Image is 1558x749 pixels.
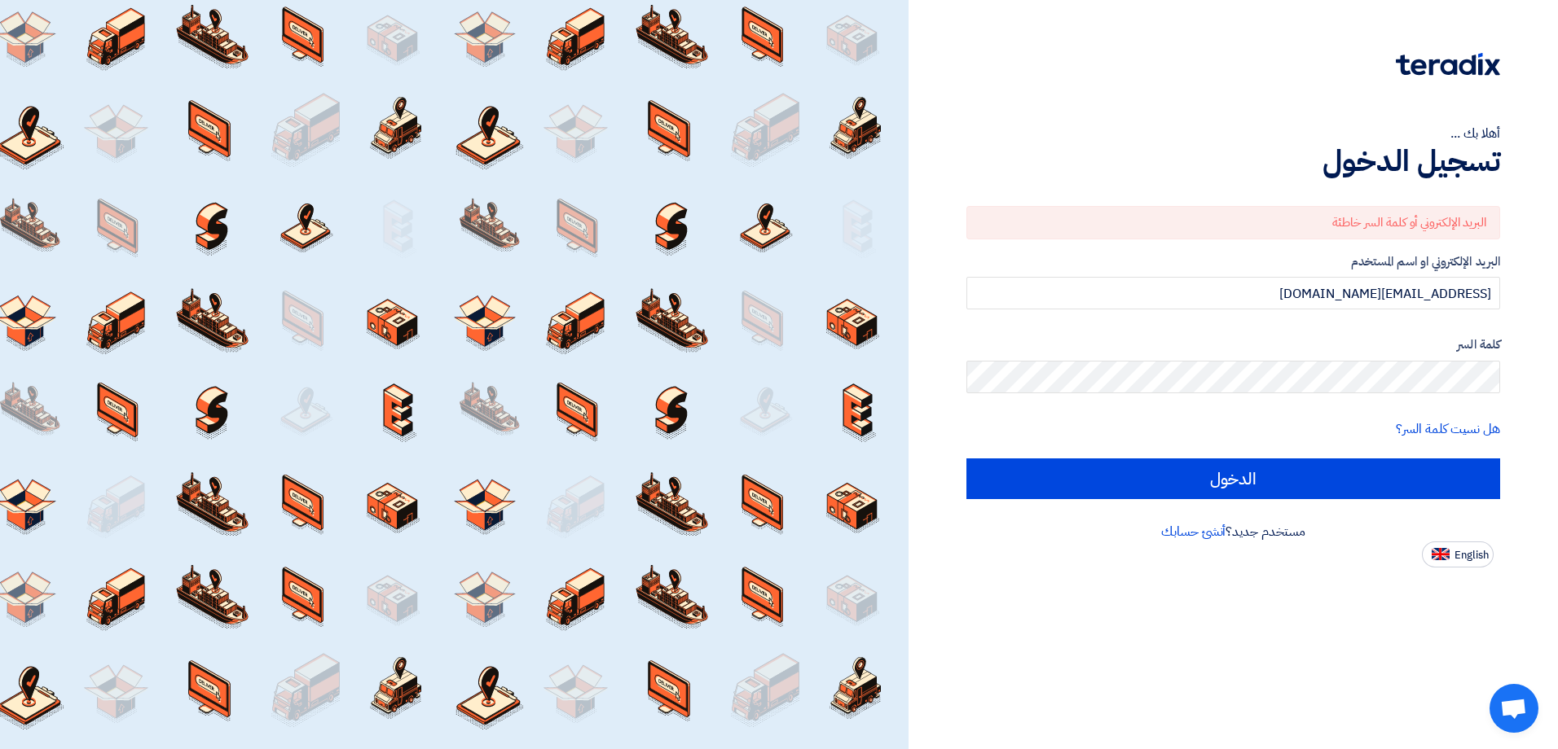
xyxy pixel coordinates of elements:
[1432,548,1450,560] img: en-US.png
[1396,419,1500,439] a: هل نسيت كلمة السر؟
[966,124,1500,143] div: أهلا بك ...
[1422,541,1494,567] button: English
[966,143,1500,179] h1: تسجيل الدخول
[1455,550,1489,561] span: English
[1490,684,1538,733] a: Open chat
[966,522,1500,541] div: مستخدم جديد؟
[966,206,1500,239] div: البريد الإلكتروني أو كلمة السر خاطئة
[966,335,1500,354] label: كلمة السر
[966,277,1500,309] input: أدخل بريد العمل الإلكتروني او اسم المستخدم الخاص بك ...
[966,252,1500,271] label: البريد الإلكتروني او اسم المستخدم
[1161,522,1226,541] a: أنشئ حسابك
[1396,53,1500,76] img: Teradix logo
[966,458,1500,499] input: الدخول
